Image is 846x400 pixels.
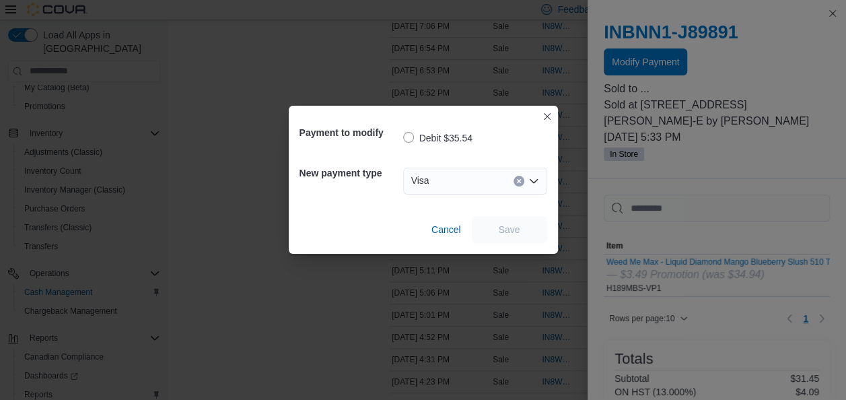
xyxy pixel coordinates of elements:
[514,176,524,187] button: Clear input
[528,176,539,187] button: Open list of options
[411,172,429,189] span: Visa
[403,130,472,146] label: Debit $35.54
[434,173,435,189] input: Accessible screen reader label
[299,119,400,146] h5: Payment to modify
[426,216,466,243] button: Cancel
[299,160,400,187] h5: New payment type
[472,216,547,243] button: Save
[499,223,520,236] span: Save
[431,223,461,236] span: Cancel
[539,108,555,125] button: Closes this modal window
